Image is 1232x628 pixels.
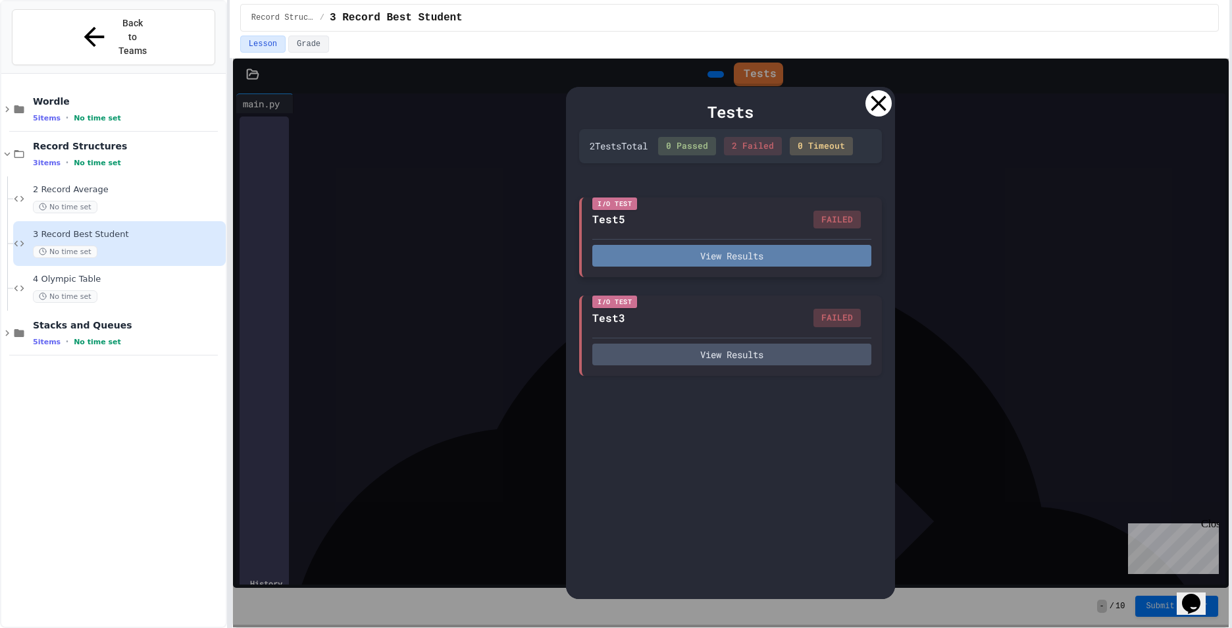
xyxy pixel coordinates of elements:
span: 4 Olympic Table [33,274,223,285]
span: • [66,113,68,123]
div: Chat with us now!Close [5,5,91,84]
button: Lesson [240,36,286,53]
div: 0 Passed [658,137,716,155]
span: Back to Teams [117,16,148,58]
span: 2 Record Average [33,184,223,196]
div: FAILED [813,309,861,327]
div: Tests [579,100,882,124]
span: Stacks and Queues [33,319,223,331]
span: 5 items [33,114,61,122]
iframe: chat widget [1123,518,1219,574]
button: Back to Teams [12,9,215,65]
span: 3 Record Best Student [33,229,223,240]
span: / [320,13,324,23]
span: 3 items [33,159,61,167]
span: No time set [74,114,121,122]
span: No time set [33,201,97,213]
button: View Results [592,344,871,365]
span: No time set [33,246,97,258]
span: Record Structures [33,140,223,152]
div: Test5 [592,211,625,227]
span: 3 Record Best Student [330,10,463,26]
span: No time set [74,159,121,167]
button: View Results [592,245,871,267]
span: Wordle [33,95,223,107]
span: 5 items [33,338,61,346]
span: Record Structures [251,13,315,23]
div: 2 Failed [724,137,782,155]
span: No time set [74,338,121,346]
div: 2 Test s Total [590,139,648,153]
span: • [66,336,68,347]
span: • [66,157,68,168]
div: FAILED [813,211,861,229]
span: No time set [33,290,97,303]
div: Test3 [592,310,625,326]
div: I/O Test [592,296,637,308]
div: I/O Test [592,197,637,210]
button: Grade [288,36,329,53]
iframe: chat widget [1177,575,1219,615]
div: 0 Timeout [790,137,853,155]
